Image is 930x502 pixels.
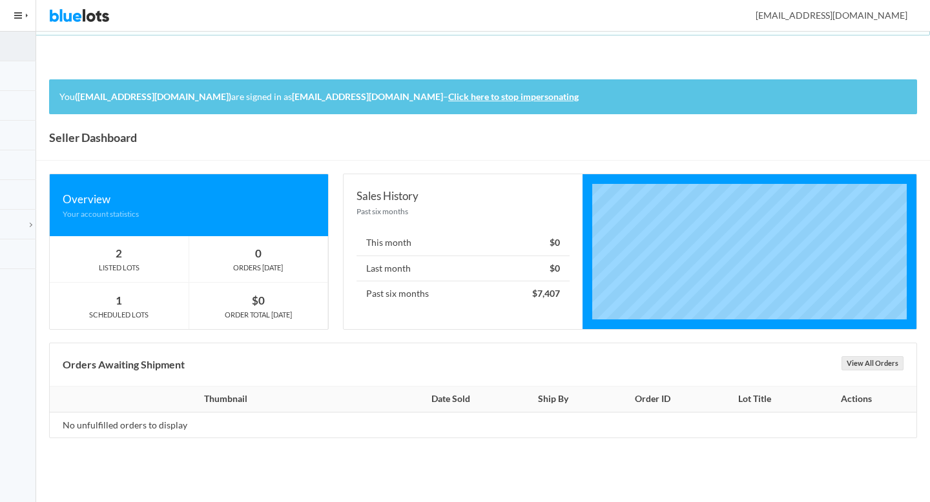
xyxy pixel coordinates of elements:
[50,387,395,412] th: Thumbnail
[507,387,600,412] th: Ship By
[356,187,569,205] div: Sales History
[50,309,189,321] div: SCHEDULED LOTS
[741,10,907,21] span: [EMAIL_ADDRESS][DOMAIN_NAME]
[75,91,231,102] strong: ([EMAIL_ADDRESS][DOMAIN_NAME])
[252,294,265,307] strong: $0
[600,387,705,412] th: Order ID
[550,237,560,248] strong: $0
[804,387,916,412] th: Actions
[395,387,507,412] th: Date Sold
[550,263,560,274] strong: $0
[448,91,579,102] a: Click here to stop impersonating
[356,205,569,217] div: Past six months
[738,10,751,23] ion-icon: person
[63,358,185,370] b: Orders Awaiting Shipment
[356,256,569,282] li: Last month
[63,190,315,208] div: Overview
[116,246,122,260] strong: 2
[59,90,907,105] p: You are signed in as –
[189,309,328,321] div: ORDER TOTAL [DATE]
[50,412,395,438] td: No unfulfilled orders to display
[50,262,189,274] div: LISTED LOTS
[356,281,569,306] li: Past six months
[189,262,328,274] div: ORDERS [DATE]
[116,294,122,307] strong: 1
[356,230,569,256] li: This month
[842,356,904,370] a: View All Orders
[532,288,560,299] strong: $7,407
[255,246,262,260] strong: 0
[705,387,804,412] th: Lot Title
[63,208,315,220] div: Your account statistics
[292,91,443,102] strong: [EMAIL_ADDRESS][DOMAIN_NAME]
[49,128,137,147] h1: Seller Dashboard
